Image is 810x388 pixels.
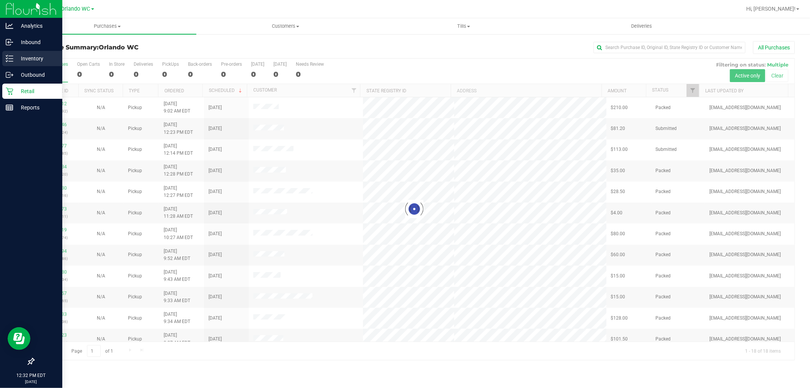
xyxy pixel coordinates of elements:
[13,103,59,112] p: Reports
[13,87,59,96] p: Retail
[18,18,196,34] a: Purchases
[13,21,59,30] p: Analytics
[3,379,59,385] p: [DATE]
[374,18,553,34] a: Tills
[6,71,13,79] inline-svg: Outbound
[6,87,13,95] inline-svg: Retail
[553,18,731,34] a: Deliveries
[753,41,795,54] button: All Purchases
[6,104,13,111] inline-svg: Reports
[621,23,662,30] span: Deliveries
[375,23,552,30] span: Tills
[6,55,13,62] inline-svg: Inventory
[13,70,59,79] p: Outbound
[6,22,13,30] inline-svg: Analytics
[13,38,59,47] p: Inbound
[8,327,30,350] iframe: Resource center
[6,38,13,46] inline-svg: Inbound
[18,23,196,30] span: Purchases
[13,54,59,63] p: Inventory
[61,6,90,12] span: Orlando WC
[197,23,374,30] span: Customers
[196,18,374,34] a: Customers
[746,6,796,12] span: Hi, [PERSON_NAME]!
[33,44,287,51] h3: Purchase Summary:
[3,372,59,379] p: 12:32 PM EDT
[99,44,139,51] span: Orlando WC
[594,42,745,53] input: Search Purchase ID, Original ID, State Registry ID or Customer Name...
